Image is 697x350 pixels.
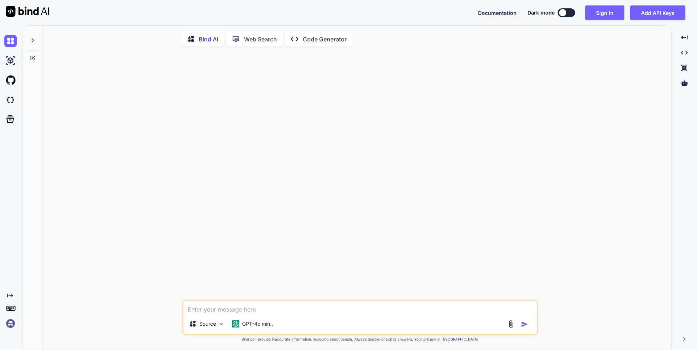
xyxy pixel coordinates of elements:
[4,317,17,330] img: signin
[218,321,224,327] img: Pick Models
[199,320,216,327] p: Source
[199,35,218,44] p: Bind AI
[521,321,528,328] img: icon
[182,337,538,342] p: Bind can provide inaccurate information, including about people. Always double-check its answers....
[6,6,49,17] img: Bind AI
[4,54,17,67] img: ai-studio
[585,5,624,20] button: Sign in
[478,9,517,17] button: Documentation
[507,320,515,328] img: attachment
[4,94,17,106] img: darkCloudIdeIcon
[4,35,17,47] img: chat
[232,320,239,327] img: GPT-4o mini
[4,74,17,86] img: githubLight
[242,320,273,327] p: GPT-4o min..
[303,35,347,44] p: Code Generator
[630,5,685,20] button: Add API Keys
[527,9,555,16] span: Dark mode
[478,10,517,16] span: Documentation
[244,35,277,44] p: Web Search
